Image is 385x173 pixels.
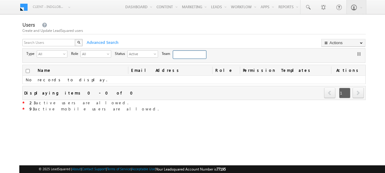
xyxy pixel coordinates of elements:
[128,51,153,57] span: Active
[72,167,81,171] a: About
[240,65,331,75] span: Permission Templates
[81,51,106,57] span: All
[29,100,36,105] strong: 23
[29,106,35,111] strong: 93
[132,167,155,171] a: Acceptable Use
[35,65,55,75] a: Name
[77,41,80,44] img: Search
[82,167,106,171] a: Contact Support
[156,167,226,171] span: Your Leadsquared Account Number is
[22,39,76,46] input: Search Users
[107,52,112,56] span: select
[23,76,365,84] td: No records to display.
[331,65,365,75] span: Actions
[33,4,65,10] span: Client - indglobal2 (77195)
[26,51,37,56] span: Type
[39,166,226,172] span: © 2025 LeadSquared | | | | |
[324,88,336,98] a: prev
[107,167,131,171] a: Terms of Service
[115,51,127,56] span: Status
[37,51,62,57] span: All
[321,39,365,47] button: Actions
[339,88,350,98] span: 1
[353,88,364,98] a: next
[63,52,68,56] span: select
[22,21,35,28] span: Users
[29,100,128,105] span: active users are allowed.
[29,106,159,111] span: active mobile users are allowed.
[217,167,226,171] span: 77195
[22,28,366,33] div: Create and Update LeadSquared users
[162,51,173,56] span: Team
[24,89,137,96] div: Displaying items 0 - 0 of 0
[154,52,159,56] span: select
[128,65,212,75] a: Email Address
[84,40,120,45] span: Advanced Search
[212,65,240,75] a: Role
[71,51,81,56] span: Role
[324,88,335,98] span: prev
